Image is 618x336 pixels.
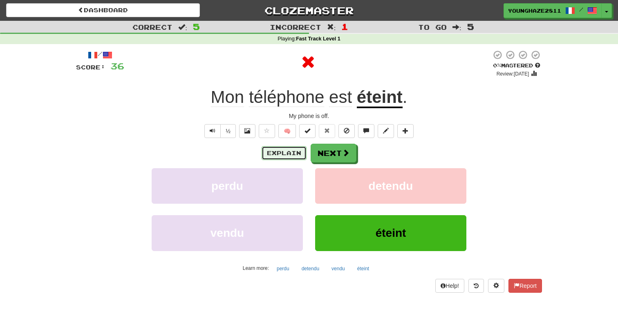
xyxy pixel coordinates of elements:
button: Report [508,279,542,293]
small: Learn more: [243,265,269,271]
button: Next [311,144,356,162]
span: 36 [110,61,124,71]
button: vendu [327,263,349,275]
div: Mastered [491,62,542,69]
button: detendu [297,263,324,275]
a: YoungHaze2811 / [504,3,602,18]
span: Incorrect [270,23,321,31]
span: To go [418,23,447,31]
span: / [579,7,583,12]
span: 1 [341,22,348,31]
small: Review: [DATE] [497,71,529,77]
button: Help! [435,279,464,293]
span: Mon [211,87,244,107]
div: My phone is off. [76,112,542,120]
button: Set this sentence to 100% Mastered (alt+m) [299,124,316,138]
button: Discuss sentence (alt+u) [358,124,374,138]
span: perdu [211,180,243,192]
button: Round history (alt+y) [468,279,484,293]
span: vendu [210,227,244,239]
button: ½ [220,124,236,138]
button: detendu [315,168,466,204]
span: : [327,24,336,31]
button: Favorite sentence (alt+f) [259,124,275,138]
span: 5 [467,22,474,31]
span: : [452,24,461,31]
button: Ignore sentence (alt+i) [338,124,355,138]
strong: Fast Track Level 1 [296,36,340,42]
span: 0 % [493,62,501,69]
div: / [76,50,124,60]
button: Explain [262,146,307,160]
u: éteint [357,87,403,108]
span: Score: [76,64,105,71]
span: 5 [193,22,200,31]
span: est [329,87,352,107]
span: téléphone [249,87,325,107]
button: Edit sentence (alt+d) [378,124,394,138]
button: Add to collection (alt+a) [397,124,414,138]
button: éteint [353,263,374,275]
div: Text-to-speech controls [203,124,236,138]
span: detendu [369,180,413,192]
button: 🧠 [278,124,296,138]
a: Clozemaster [212,3,406,18]
button: Show image (alt+x) [239,124,255,138]
button: perdu [152,168,303,204]
button: vendu [152,215,303,251]
span: : [178,24,187,31]
button: Play sentence audio (ctl+space) [204,124,221,138]
span: . [403,87,408,107]
button: éteint [315,215,466,251]
span: YoungHaze2811 [508,7,561,14]
span: Correct [132,23,172,31]
button: Reset to 0% Mastered (alt+r) [319,124,335,138]
a: Dashboard [6,3,200,17]
button: perdu [272,263,294,275]
span: éteint [376,227,406,239]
